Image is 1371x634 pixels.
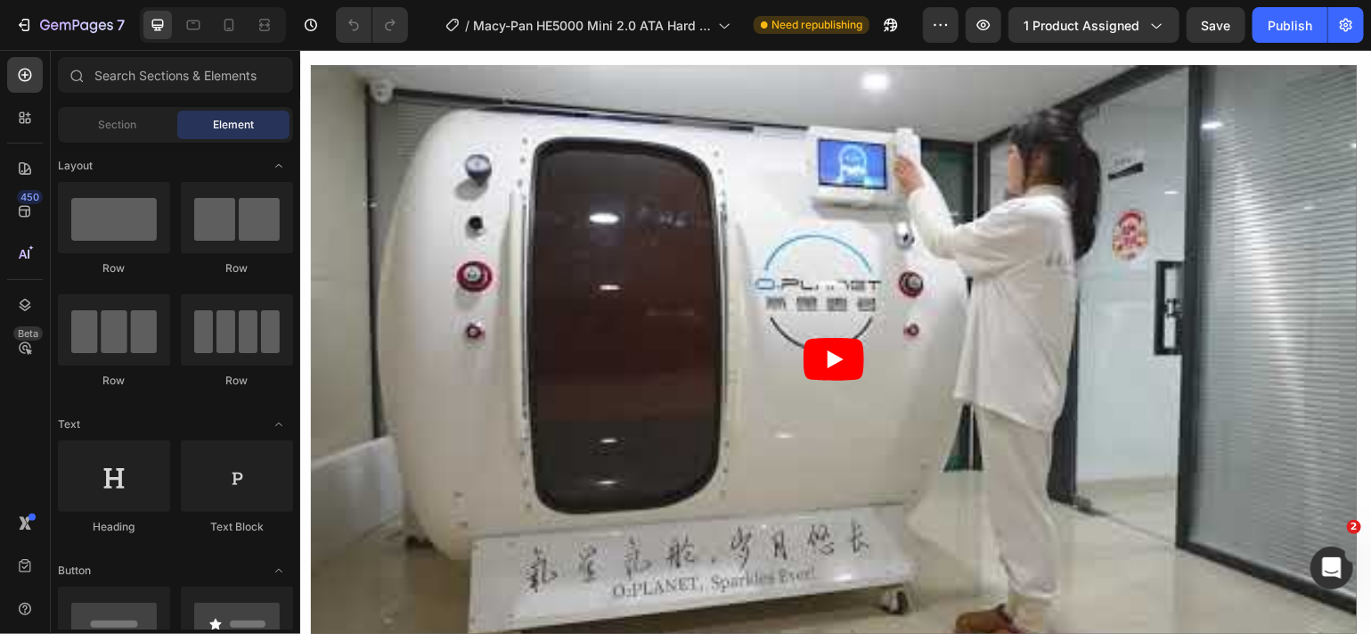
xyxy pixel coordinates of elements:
[58,57,293,93] input: Search Sections & Elements
[265,152,293,180] span: Toggle open
[58,260,170,276] div: Row
[265,410,293,439] span: Toggle open
[771,17,862,33] span: Need republishing
[117,14,125,36] p: 7
[1310,547,1353,589] iframe: Intercom live chat
[473,16,711,35] span: Macy-Pan HE5000 Mini 2.0 ATA Hard Shell [MEDICAL_DATA]
[1347,520,1361,534] span: 2
[1268,16,1312,35] div: Publish
[1187,7,1245,43] button: Save
[58,519,170,535] div: Heading
[58,158,93,174] span: Layout
[99,117,137,133] span: Section
[58,373,170,389] div: Row
[213,117,254,133] span: Element
[181,373,293,389] div: Row
[181,260,293,276] div: Row
[58,563,91,579] span: Button
[1253,7,1327,43] button: Publish
[58,416,80,432] span: Text
[1024,16,1139,35] span: 1 product assigned
[336,7,408,43] div: Undo/Redo
[503,288,564,331] button: Play
[181,519,293,535] div: Text Block
[1008,7,1179,43] button: 1 product assigned
[465,16,469,35] span: /
[300,50,1371,634] iframe: Design area
[7,7,133,43] button: 7
[13,326,43,341] div: Beta
[265,556,293,585] span: Toggle open
[17,190,43,204] div: 450
[1202,18,1231,33] span: Save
